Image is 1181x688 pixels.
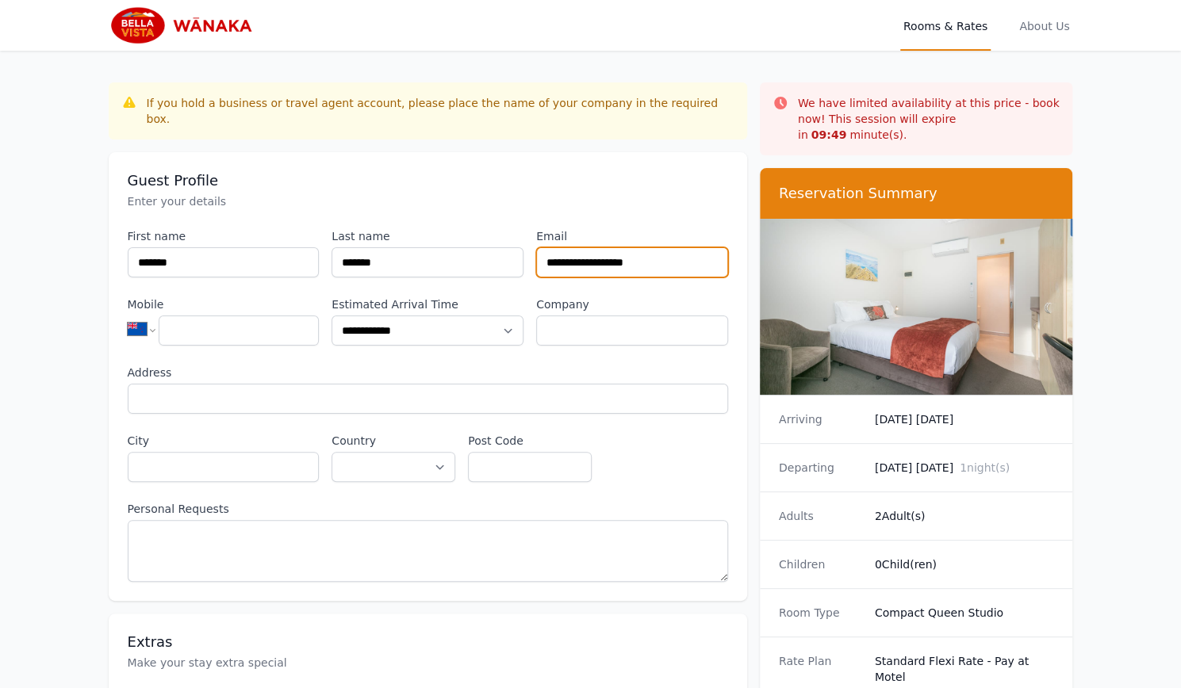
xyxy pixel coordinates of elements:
[128,655,728,671] p: Make your stay extra special
[779,508,862,524] dt: Adults
[468,433,592,449] label: Post Code
[760,219,1073,395] img: Compact Queen Studio
[779,411,862,427] dt: Arriving
[128,193,728,209] p: Enter your details
[960,461,1010,474] span: 1 night(s)
[779,653,862,685] dt: Rate Plan
[875,653,1054,685] dd: Standard Flexi Rate - Pay at Motel
[536,296,728,312] label: Company
[128,228,320,244] label: First name
[128,296,320,312] label: Mobile
[875,460,1054,476] dd: [DATE] [DATE]
[332,296,523,312] label: Estimated Arrival Time
[798,95,1060,143] p: We have limited availability at this price - book now! This session will expire in minute(s).
[875,508,1054,524] dd: 2 Adult(s)
[779,605,862,621] dt: Room Type
[875,411,1054,427] dd: [DATE] [DATE]
[128,365,728,380] label: Address
[147,95,734,127] div: If you hold a business or travel agent account, please place the name of your company in the requ...
[109,6,261,44] img: Bella Vista Wanaka
[779,184,1054,203] h3: Reservation Summary
[779,556,862,572] dt: Children
[128,501,728,517] label: Personal Requests
[875,605,1054,621] dd: Compact Queen Studio
[332,433,455,449] label: Country
[332,228,523,244] label: Last name
[875,556,1054,572] dd: 0 Child(ren)
[779,460,862,476] dt: Departing
[811,128,847,141] strong: 09 : 49
[128,433,320,449] label: City
[128,171,728,190] h3: Guest Profile
[128,633,728,652] h3: Extras
[536,228,728,244] label: Email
